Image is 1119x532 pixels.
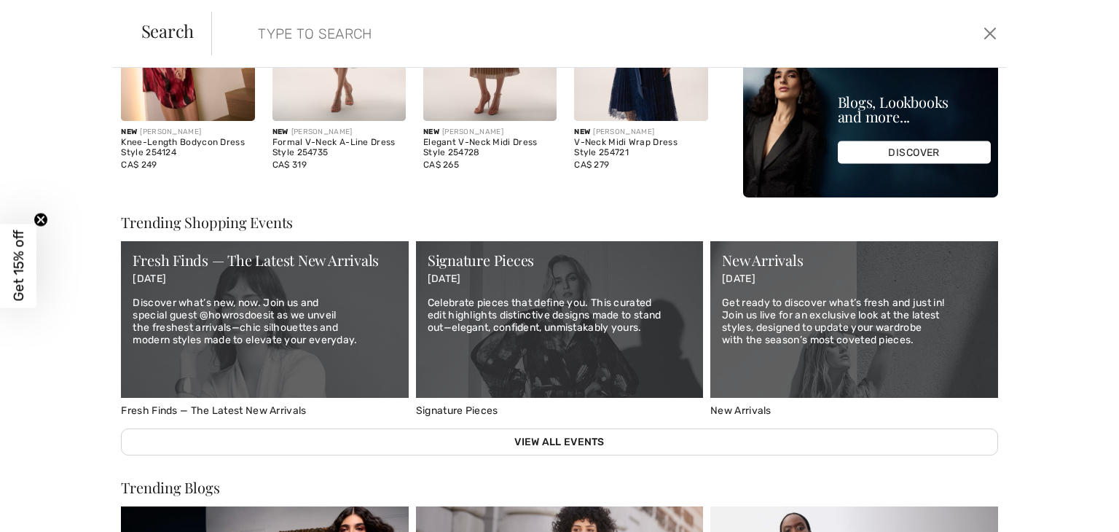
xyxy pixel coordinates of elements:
span: New [272,128,288,136]
p: Get ready to discover what’s fresh and just in! Join us live for an exclusive look at the latest ... [722,297,986,346]
div: Trending Shopping Events [121,215,997,230]
span: CA$ 279 [574,160,609,170]
a: Fresh Finds — The Latest New Arrivals Fresh Finds — The Latest New Arrivals [DATE] Discover what’... [121,241,408,417]
div: Knee-Length Bodycon Dress Style 254124 [121,138,254,158]
p: [DATE] [133,273,396,286]
img: Blogs, Lookbooks and more... [743,60,998,197]
span: CA$ 249 [121,160,157,170]
div: Trending Blogs [121,480,997,495]
a: New Arrivals New Arrivals [DATE] Get ready to discover what’s fresh and just in! Join us live for... [710,241,997,417]
div: [PERSON_NAME] [423,127,557,138]
div: Fresh Finds — The Latest New Arrivals [133,253,396,267]
span: CA$ 265 [423,160,459,170]
div: [PERSON_NAME] [272,127,406,138]
div: DISCOVER [838,141,991,164]
div: New Arrivals [722,253,986,267]
p: [DATE] [428,273,691,286]
span: CA$ 319 [272,160,307,170]
a: View All Events [121,429,997,455]
span: Fresh Finds — The Latest New Arrivals [121,404,306,417]
div: [PERSON_NAME] [121,127,254,138]
span: Signature Pieces [416,404,498,417]
div: Blogs, Lookbooks and more... [838,95,991,124]
div: V-Neck Midi Wrap Dress Style 254721 [574,138,707,158]
div: Elegant V-Neck Midi Dress Style 254728 [423,138,557,158]
div: Formal V-Neck A-Line Dress Style 254735 [272,138,406,158]
div: Signature Pieces [428,253,691,267]
a: Signature Pieces Signature Pieces [DATE] Celebrate pieces that define you. This curated edit high... [416,241,703,417]
span: Help [33,10,63,23]
span: Get 15% off [10,230,27,302]
p: Celebrate pieces that define you. This curated edit highlights distinctive designs made to stand ... [428,297,691,334]
p: [DATE] [722,273,986,286]
button: Close teaser [34,213,48,227]
span: New Arrivals [710,404,771,417]
input: TYPE TO SEARCH [247,12,796,55]
span: New [574,128,590,136]
button: Close [979,22,1001,45]
span: New [423,128,439,136]
span: New [121,128,137,136]
span: Search [141,22,195,39]
div: [PERSON_NAME] [574,127,707,138]
p: Discover what’s new, now. Join us and special guest @howrosdoesit as we unveil the freshest arriv... [133,297,396,346]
